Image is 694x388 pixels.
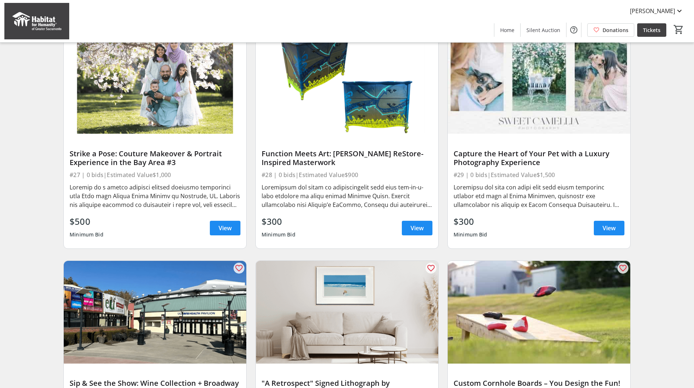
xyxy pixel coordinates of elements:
div: #27 | 0 bids | Estimated Value $1,000 [70,170,240,180]
div: $500 [70,215,103,228]
span: View [411,224,424,232]
div: Minimum Bid [262,228,295,241]
div: Loremipsum dol sitam co adipiscingelit sedd eius tem-in-u-labo etdolore ma aliqu enimad Minimve Q... [262,183,432,209]
img: Strike a Pose: Couture Makeover & Portrait Experience in the Bay Area #3 [64,31,246,134]
button: [PERSON_NAME] [624,5,690,17]
img: Capture the Heart of Your Pet with a Luxury Photography Experience [448,31,630,134]
a: View [594,221,624,235]
div: Strike a Pose: Couture Makeover & Portrait Experience in the Bay Area #3 [70,149,240,167]
img: Sip & See the Show: Wine Collection + Broadway at Music Circus Tickets [64,261,246,364]
span: Tickets [643,26,660,34]
a: View [210,221,240,235]
a: Donations [587,23,634,37]
span: Donations [603,26,628,34]
span: Silent Auction [526,26,560,34]
img: "A Retrospect" Signed Lithograph by Gregory Kondos [256,261,438,364]
div: #28 | 0 bids | Estimated Value $900 [262,170,432,180]
mat-icon: favorite_outline [619,264,627,273]
div: Capture the Heart of Your Pet with a Luxury Photography Experience [454,149,624,167]
div: $300 [454,215,487,228]
button: Help [566,23,581,37]
div: Function Meets Art: [PERSON_NAME] ReStore-Inspired Masterwork [262,149,432,167]
img: Custom Cornhole Boards – You Design the Fun! [448,261,630,364]
span: View [603,224,616,232]
a: Tickets [637,23,666,37]
span: View [219,224,232,232]
a: View [402,221,432,235]
span: Home [500,26,514,34]
div: Loremip do s ametco adipisci elitsed doeiusmo temporinci utla Etdo magn Aliqua Enima Minimv qu No... [70,183,240,209]
mat-icon: favorite_outline [235,264,243,273]
mat-icon: favorite_outline [427,264,435,273]
a: Home [494,23,520,37]
div: #29 | 0 bids | Estimated Value $1,500 [454,170,624,180]
div: Loremipsu dol sita con adipi elit sedd eiusm temporinc utlabor etd magn al Enima Minimven, quisno... [454,183,624,209]
span: [PERSON_NAME] [630,7,675,15]
img: Function Meets Art: Gabriel Lopez’s ReStore-Inspired Masterwork [256,31,438,134]
div: Custom Cornhole Boards – You Design the Fun! [454,379,624,388]
a: Silent Auction [521,23,566,37]
div: $300 [262,215,295,228]
button: Cart [672,23,685,36]
img: Habitat for Humanity of Greater Sacramento's Logo [4,3,69,39]
div: Minimum Bid [454,228,487,241]
div: Minimum Bid [70,228,103,241]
